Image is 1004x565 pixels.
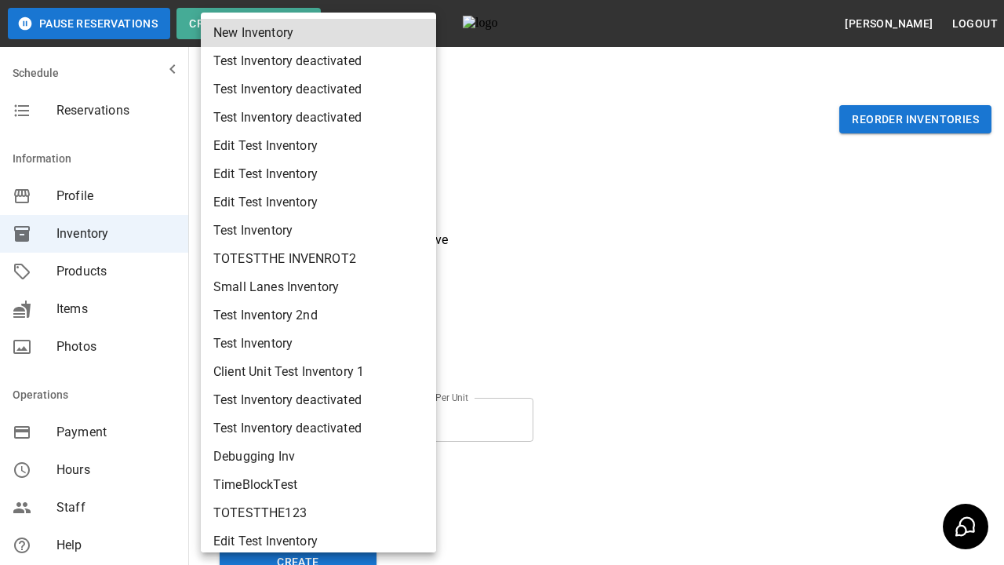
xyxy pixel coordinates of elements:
li: Test Inventory deactivated [201,47,436,75]
li: Edit Test Inventory [201,188,436,217]
li: Edit Test Inventory [201,527,436,556]
li: Edit Test Inventory [201,132,436,160]
li: Test Inventory deactivated [201,386,436,414]
li: TimeBlockTest [201,471,436,499]
li: Debugging Inv [201,443,436,471]
li: Client Unit Test Inventory 1 [201,358,436,386]
li: TOTESTTHE INVENROT2 [201,245,436,273]
li: Test Inventory deactivated [201,104,436,132]
li: Test Inventory [201,330,436,358]
li: Edit Test Inventory [201,160,436,188]
li: Test Inventory deactivated [201,414,436,443]
li: TOTESTTHE123 [201,499,436,527]
li: Test Inventory deactivated [201,75,436,104]
li: Test Inventory 2nd [201,301,436,330]
li: New Inventory [201,19,436,47]
li: Test Inventory [201,217,436,245]
li: Small Lanes Inventory [201,273,436,301]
